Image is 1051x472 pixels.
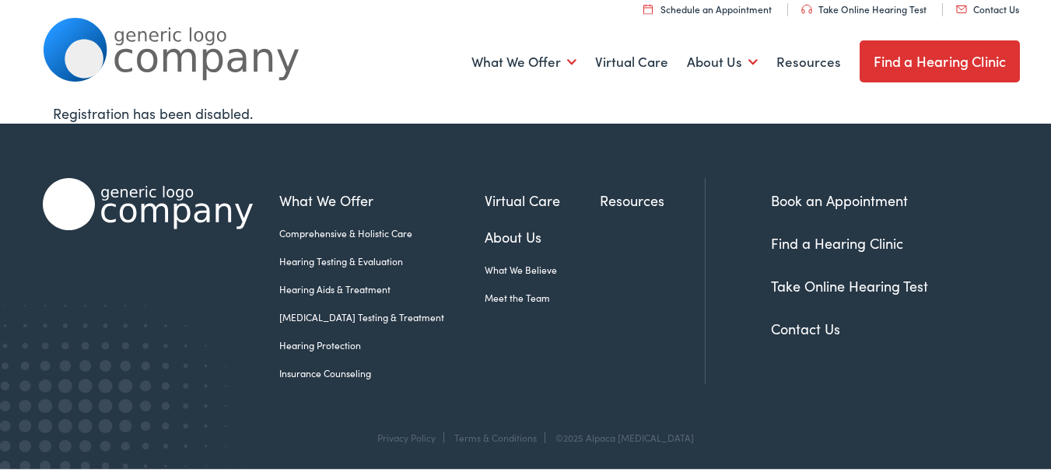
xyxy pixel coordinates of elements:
[485,260,601,274] a: What We Believe
[595,31,668,89] a: Virtual Care
[485,224,601,245] a: About Us
[279,187,485,208] a: What We Offer
[279,308,485,322] a: [MEDICAL_DATA] Testing & Treatment
[860,38,1021,80] a: Find a Hearing Clinic
[471,31,576,89] a: What We Offer
[687,31,758,89] a: About Us
[776,31,841,89] a: Resources
[279,224,485,238] a: Comprehensive & Holistic Care
[485,288,601,302] a: Meet the Team
[279,364,485,378] a: Insurance Counseling
[771,316,840,336] a: Contact Us
[548,430,694,441] div: ©2025 Alpaca [MEDICAL_DATA]
[279,280,485,294] a: Hearing Aids & Treatment
[53,100,1009,121] div: Registration has been disabled.
[771,188,908,208] a: Book an Appointment
[43,176,253,228] img: Alpaca Audiology
[643,2,653,12] img: utility icon
[279,336,485,350] a: Hearing Protection
[279,252,485,266] a: Hearing Testing & Evaluation
[956,3,967,11] img: utility icon
[771,274,928,293] a: Take Online Hearing Test
[600,187,705,208] a: Resources
[454,428,537,442] a: Terms & Conditions
[801,2,812,12] img: utility icon
[377,428,436,442] a: Privacy Policy
[771,231,903,250] a: Find a Hearing Clinic
[485,187,601,208] a: Virtual Care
